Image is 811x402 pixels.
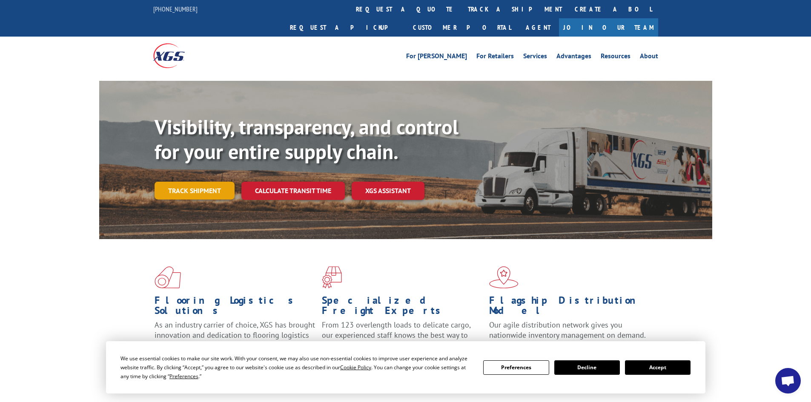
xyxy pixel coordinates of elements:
[155,114,459,165] b: Visibility, transparency, and control for your entire supply chain.
[322,295,483,320] h1: Specialized Freight Experts
[155,182,235,200] a: Track shipment
[476,53,514,62] a: For Retailers
[155,320,315,350] span: As an industry carrier of choice, XGS has brought innovation and dedication to flooring logistics...
[155,295,315,320] h1: Flooring Logistics Solutions
[322,320,483,358] p: From 123 overlength loads to delicate cargo, our experienced staff knows the best way to move you...
[517,18,559,37] a: Agent
[489,320,646,340] span: Our agile distribution network gives you nationwide inventory management on demand.
[483,360,549,375] button: Preferences
[153,5,198,13] a: [PHONE_NUMBER]
[489,266,519,288] img: xgs-icon-flagship-distribution-model-red
[407,18,517,37] a: Customer Portal
[406,53,467,62] a: For [PERSON_NAME]
[322,266,342,288] img: xgs-icon-focused-on-flooring-red
[169,373,198,380] span: Preferences
[556,53,591,62] a: Advantages
[340,364,371,371] span: Cookie Policy
[284,18,407,37] a: Request a pickup
[554,360,620,375] button: Decline
[601,53,630,62] a: Resources
[775,368,801,393] div: Open chat
[640,53,658,62] a: About
[120,354,473,381] div: We use essential cookies to make our site work. With your consent, we may also use non-essential ...
[352,182,424,200] a: XGS ASSISTANT
[559,18,658,37] a: Join Our Team
[155,266,181,288] img: xgs-icon-total-supply-chain-intelligence-red
[523,53,547,62] a: Services
[241,182,345,200] a: Calculate transit time
[106,341,705,393] div: Cookie Consent Prompt
[625,360,691,375] button: Accept
[489,295,650,320] h1: Flagship Distribution Model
